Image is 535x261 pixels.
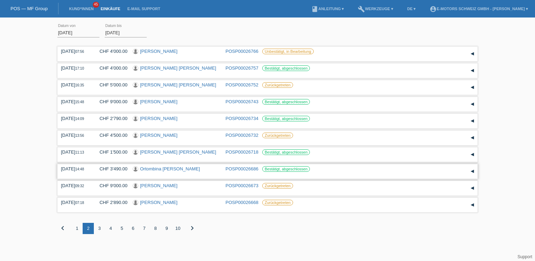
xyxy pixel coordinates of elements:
[75,100,84,104] span: 15:48
[140,166,200,171] a: Ortombina [PERSON_NAME]
[94,49,127,54] div: CHF 4'000.00
[467,82,478,93] div: auf-/zuklappen
[140,149,216,155] a: [PERSON_NAME] [PERSON_NAME]
[139,223,150,234] div: 7
[61,149,89,155] div: [DATE]
[140,200,178,205] a: [PERSON_NAME]
[225,166,258,171] a: POSP00026686
[61,82,89,87] div: [DATE]
[262,149,310,155] label: Bestätigt, abgeschlossen
[124,7,164,11] a: E-Mail Support
[467,183,478,193] div: auf-/zuklappen
[225,99,258,104] a: POSP00026743
[262,49,314,54] label: Unbestätigt, in Bearbeitung
[225,82,258,87] a: POSP00026752
[225,49,258,54] a: POSP00026766
[467,99,478,110] div: auf-/zuklappen
[11,6,48,11] a: POS — MF Group
[404,7,419,11] a: DE ▾
[262,99,310,105] label: Bestätigt, abgeschlossen
[467,200,478,210] div: auf-/zuklappen
[140,183,178,188] a: [PERSON_NAME]
[467,116,478,126] div: auf-/zuklappen
[75,50,84,54] span: 07:56
[467,49,478,59] div: auf-/zuklappen
[225,149,258,155] a: POSP00026718
[225,200,258,205] a: POSP00026668
[65,7,97,11] a: Kund*innen
[61,200,89,205] div: [DATE]
[225,183,258,188] a: POSP00026673
[75,150,84,154] span: 11:13
[94,223,105,234] div: 3
[354,7,397,11] a: buildWerkzeuge ▾
[262,133,293,138] label: Zurückgetreten
[94,133,127,138] div: CHF 4'500.00
[225,65,258,71] a: POSP00026757
[358,6,365,13] i: build
[161,223,172,234] div: 9
[105,223,116,234] div: 4
[93,2,99,8] span: 45
[61,65,89,71] div: [DATE]
[172,223,183,234] div: 10
[262,166,310,172] label: Bestätigt, abgeschlossen
[75,167,84,171] span: 14:48
[75,117,84,121] span: 14:09
[94,116,127,121] div: CHF 2'790.00
[71,223,83,234] div: 1
[225,116,258,121] a: POSP00026734
[262,82,293,88] label: Zurückgetreten
[94,149,127,155] div: CHF 1'500.00
[262,183,293,189] label: Zurückgetreten
[311,6,318,13] i: book
[140,99,178,104] a: [PERSON_NAME]
[188,224,196,232] i: chevron_right
[61,183,89,188] div: [DATE]
[262,116,310,121] label: Bestätigt, abgeschlossen
[94,99,127,104] div: CHF 9'000.00
[225,133,258,138] a: POSP00026732
[94,183,127,188] div: CHF 9'000.00
[140,133,178,138] a: [PERSON_NAME]
[140,49,178,54] a: [PERSON_NAME]
[61,99,89,104] div: [DATE]
[94,82,127,87] div: CHF 5'000.00
[61,49,89,54] div: [DATE]
[75,201,84,205] span: 07:18
[75,134,84,137] span: 13:56
[430,6,437,13] i: account_circle
[75,66,84,70] span: 17:10
[467,133,478,143] div: auf-/zuklappen
[75,83,84,87] span: 16:35
[467,166,478,177] div: auf-/zuklappen
[140,116,178,121] a: [PERSON_NAME]
[517,254,532,259] a: Support
[83,223,94,234] div: 2
[140,82,216,87] a: [PERSON_NAME] [PERSON_NAME]
[61,116,89,121] div: [DATE]
[127,223,139,234] div: 6
[467,65,478,76] div: auf-/zuklappen
[61,166,89,171] div: [DATE]
[61,133,89,138] div: [DATE]
[150,223,161,234] div: 8
[467,149,478,160] div: auf-/zuklappen
[262,200,293,205] label: Zurückgetreten
[58,224,67,232] i: chevron_left
[94,166,127,171] div: CHF 3'490.00
[308,7,347,11] a: bookAnleitung ▾
[97,7,124,11] a: Einkäufe
[140,65,216,71] a: [PERSON_NAME] [PERSON_NAME]
[75,184,84,188] span: 09:32
[262,65,310,71] label: Bestätigt, abgeschlossen
[426,7,531,11] a: account_circleE-Motors Schweiz GmbH - [PERSON_NAME] ▾
[94,65,127,71] div: CHF 4'000.00
[116,223,127,234] div: 5
[94,200,127,205] div: CHF 2'890.00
